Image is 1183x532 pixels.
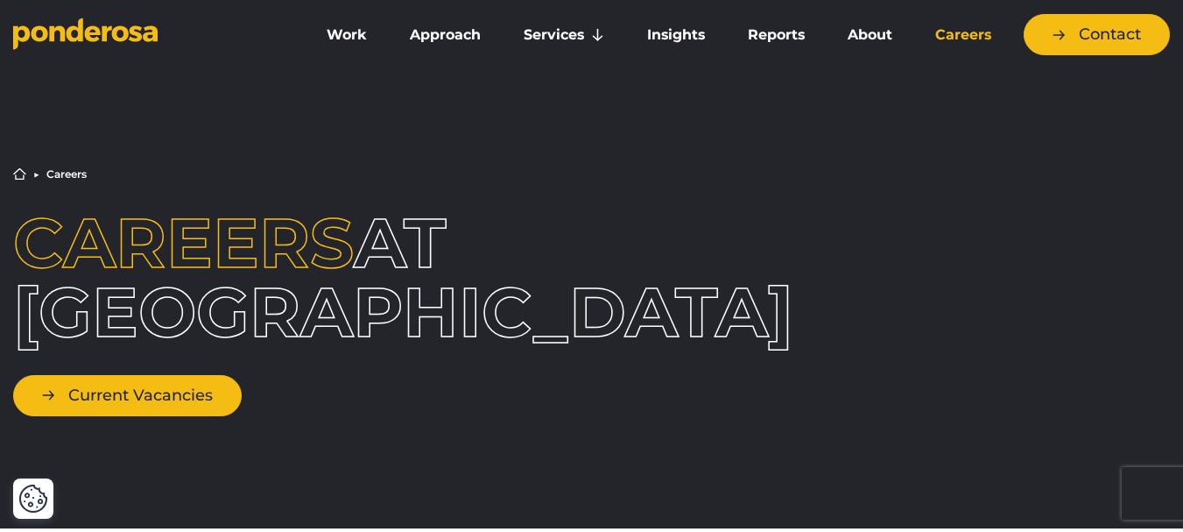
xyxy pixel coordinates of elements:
[918,17,1010,53] a: Careers
[18,484,48,514] img: Revisit consent button
[1024,14,1170,55] a: Contact
[830,17,911,53] a: About
[13,201,354,285] span: Careers
[392,17,499,53] a: Approach
[13,18,283,53] a: Go to homepage
[309,17,385,53] a: Work
[13,209,480,346] h1: at [GEOGRAPHIC_DATA]
[33,169,39,180] li: ▶︎
[13,375,242,416] a: Current Vacancies
[730,17,823,53] a: Reports
[46,169,87,180] li: Careers
[630,17,723,53] a: Insights
[13,167,26,181] a: Home
[506,17,623,53] a: Services
[18,484,48,514] button: Cookie Settings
